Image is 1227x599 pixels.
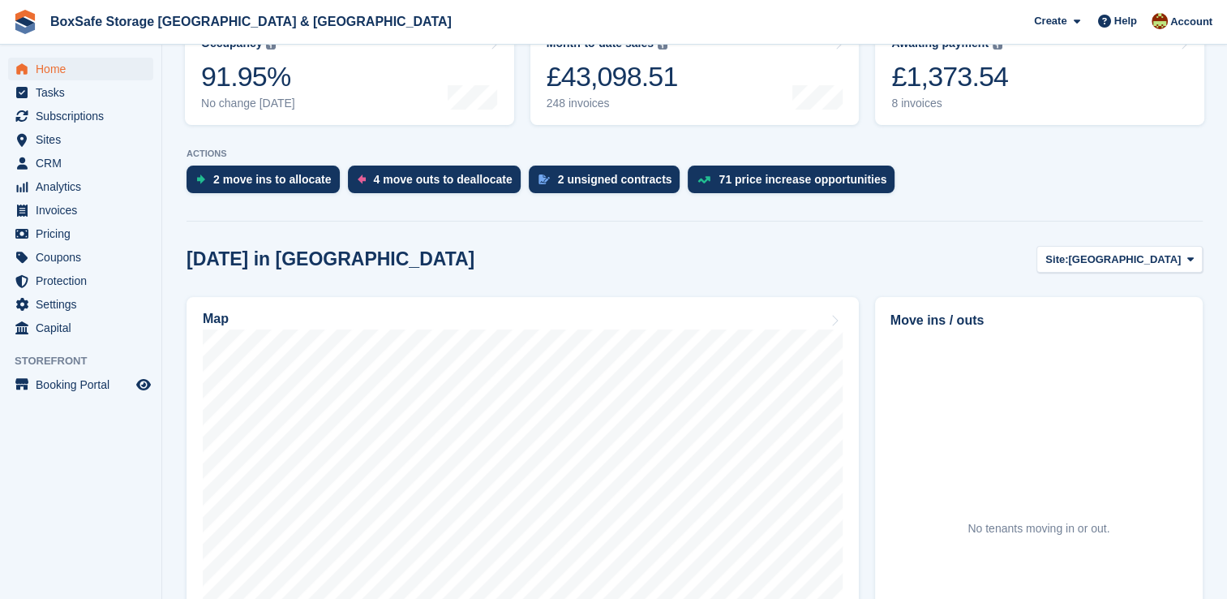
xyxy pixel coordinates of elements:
span: Settings [36,293,133,316]
div: 4 move outs to deallocate [374,173,513,186]
span: Pricing [36,222,133,245]
div: 8 invoices [891,97,1008,110]
h2: [DATE] in [GEOGRAPHIC_DATA] [187,248,474,270]
a: menu [8,175,153,198]
img: move_outs_to_deallocate_icon-f764333ba52eb49d3ac5e1228854f67142a1ed5810a6f6cc68b1a99e826820c5.svg [358,175,366,184]
img: price_increase_opportunities-93ffe204e8149a01c8c9dc8f82e8f89637d9d84a8eef4429ea346261dce0b2c0.svg [697,176,710,183]
a: menu [8,81,153,104]
a: menu [8,58,153,80]
a: Month-to-date sales £43,098.51 248 invoices [530,22,860,125]
span: Analytics [36,175,133,198]
span: Sites [36,128,133,151]
a: 2 move ins to allocate [187,166,348,201]
h2: Move ins / outs [890,311,1187,330]
a: Awaiting payment £1,373.54 8 invoices [875,22,1204,125]
a: menu [8,246,153,269]
div: £1,373.54 [891,60,1008,93]
span: Home [36,58,133,80]
span: Account [1170,14,1212,30]
img: icon-info-grey-7440780725fd019a000dd9b08b2336e03edf1995a4989e88bcd33f0948082b44.svg [266,40,276,50]
span: Help [1114,13,1137,29]
div: 91.95% [201,60,295,93]
a: Occupancy 91.95% No change [DATE] [185,22,514,125]
span: Tasks [36,81,133,104]
div: 248 invoices [547,97,678,110]
span: [GEOGRAPHIC_DATA] [1068,252,1181,268]
a: 2 unsigned contracts [529,166,689,201]
img: icon-info-grey-7440780725fd019a000dd9b08b2336e03edf1995a4989e88bcd33f0948082b44.svg [993,40,1002,50]
img: stora-icon-8386f47178a22dfd0bd8f6a31ec36ba5ce8667c1dd55bd0f319d3a0aa187defe.svg [13,10,37,34]
a: menu [8,373,153,396]
img: Kim [1152,13,1168,29]
span: Protection [36,269,133,292]
img: icon-info-grey-7440780725fd019a000dd9b08b2336e03edf1995a4989e88bcd33f0948082b44.svg [658,40,667,50]
span: Storefront [15,353,161,369]
a: menu [8,293,153,316]
div: 71 price increase opportunities [719,173,886,186]
span: Invoices [36,199,133,222]
span: Coupons [36,246,133,269]
h2: Map [203,312,229,326]
span: Booking Portal [36,373,133,396]
div: 2 move ins to allocate [213,173,332,186]
a: menu [8,222,153,245]
img: move_ins_to_allocate_icon-fdf77a2bb77ea45bf5b3d319d69a93e2d87916cf1d5bf7949dd705db3b84f3ca.svg [196,175,205,184]
a: menu [8,269,153,292]
a: 4 move outs to deallocate [348,166,529,201]
span: Site: [1045,252,1068,268]
button: Site: [GEOGRAPHIC_DATA] [1036,246,1203,273]
div: No tenants moving in or out. [967,520,1109,537]
a: Preview store [134,375,153,394]
a: 71 price increase opportunities [688,166,903,201]
div: 2 unsigned contracts [558,173,672,186]
div: No change [DATE] [201,97,295,110]
a: menu [8,105,153,127]
div: £43,098.51 [547,60,678,93]
p: ACTIONS [187,149,1203,159]
span: Capital [36,317,133,339]
a: menu [8,128,153,151]
span: CRM [36,152,133,175]
span: Subscriptions [36,105,133,127]
a: menu [8,317,153,339]
span: Create [1034,13,1066,29]
a: menu [8,152,153,175]
a: BoxSafe Storage [GEOGRAPHIC_DATA] & [GEOGRAPHIC_DATA] [44,8,458,35]
img: contract_signature_icon-13c848040528278c33f63329250d36e43548de30e8caae1d1a13099fd9432cc5.svg [538,175,550,184]
a: menu [8,199,153,222]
